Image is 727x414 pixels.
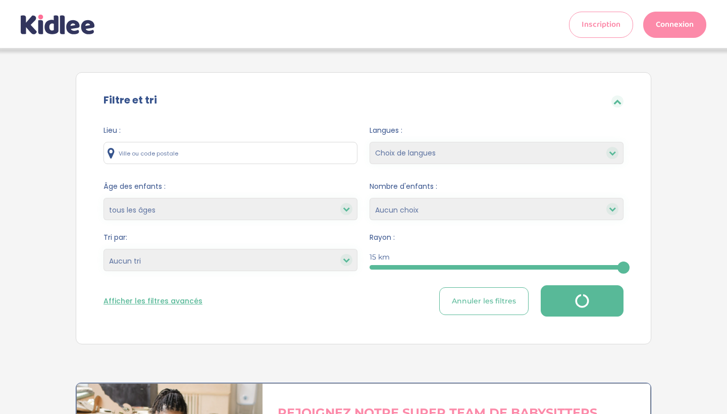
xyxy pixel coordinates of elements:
a: Inscription [569,12,633,38]
button: Afficher les filtres avancés [103,296,202,306]
span: 15 km [370,252,390,263]
span: Nombre d'enfants : [370,181,624,192]
a: Connexion [643,12,706,38]
button: Annuler les filtres [439,287,529,315]
input: Ville ou code postale [103,142,357,164]
span: Rayon : [370,232,624,243]
span: Langues : [370,125,624,136]
span: Lieu : [103,125,357,136]
span: Tri par: [103,232,357,243]
span: Annuler les filtres [452,296,516,306]
span: Âge des enfants : [103,181,357,192]
label: Filtre et tri [103,92,157,108]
